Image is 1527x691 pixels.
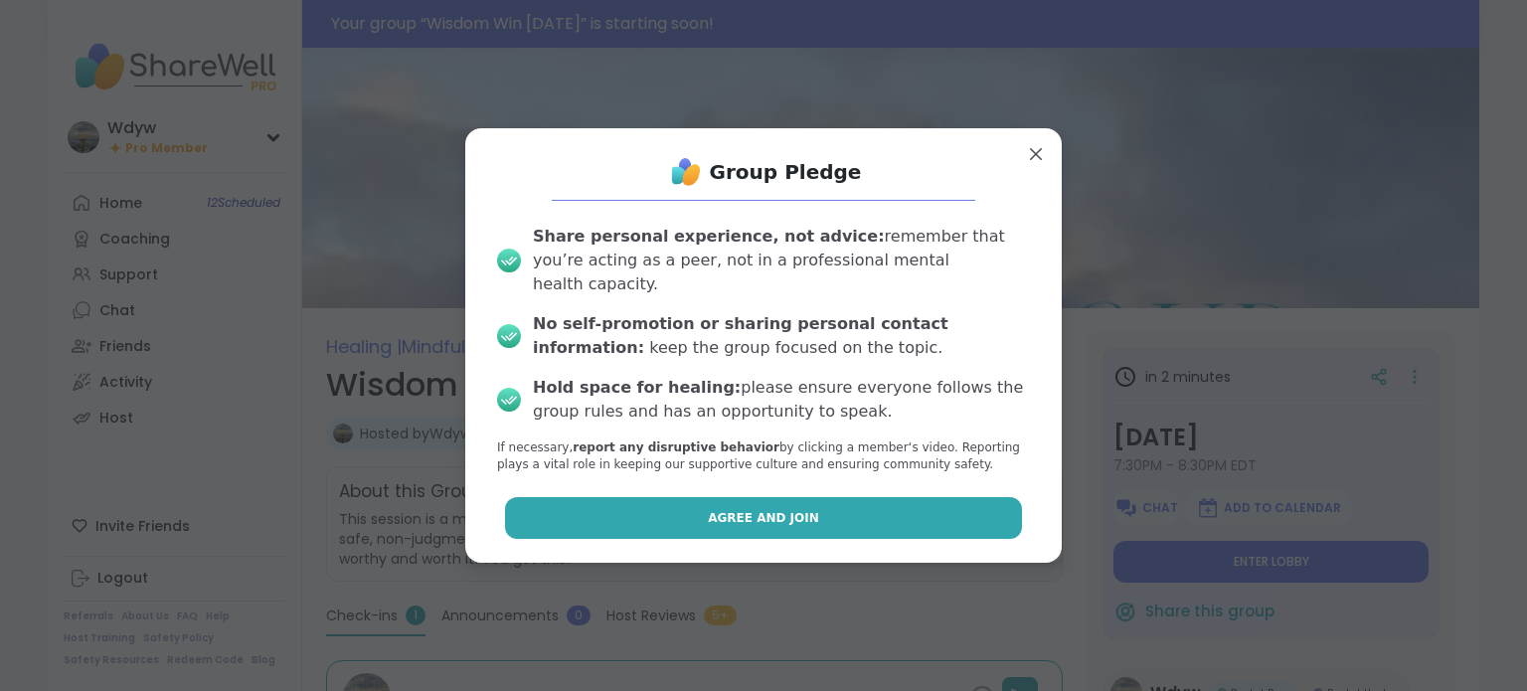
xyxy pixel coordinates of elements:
[533,378,741,397] b: Hold space for healing:
[710,158,862,186] h1: Group Pledge
[533,225,1030,296] div: remember that you’re acting as a peer, not in a professional mental health capacity.
[708,509,819,527] span: Agree and Join
[533,314,948,357] b: No self-promotion or sharing personal contact information:
[533,376,1030,424] div: please ensure everyone follows the group rules and has an opportunity to speak.
[666,152,706,192] img: ShareWell Logo
[573,440,779,454] b: report any disruptive behavior
[533,227,885,246] b: Share personal experience, not advice:
[497,439,1030,473] p: If necessary, by clicking a member‘s video. Reporting plays a vital role in keeping our supportiv...
[533,312,1030,360] div: keep the group focused on the topic.
[505,497,1023,539] button: Agree and Join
